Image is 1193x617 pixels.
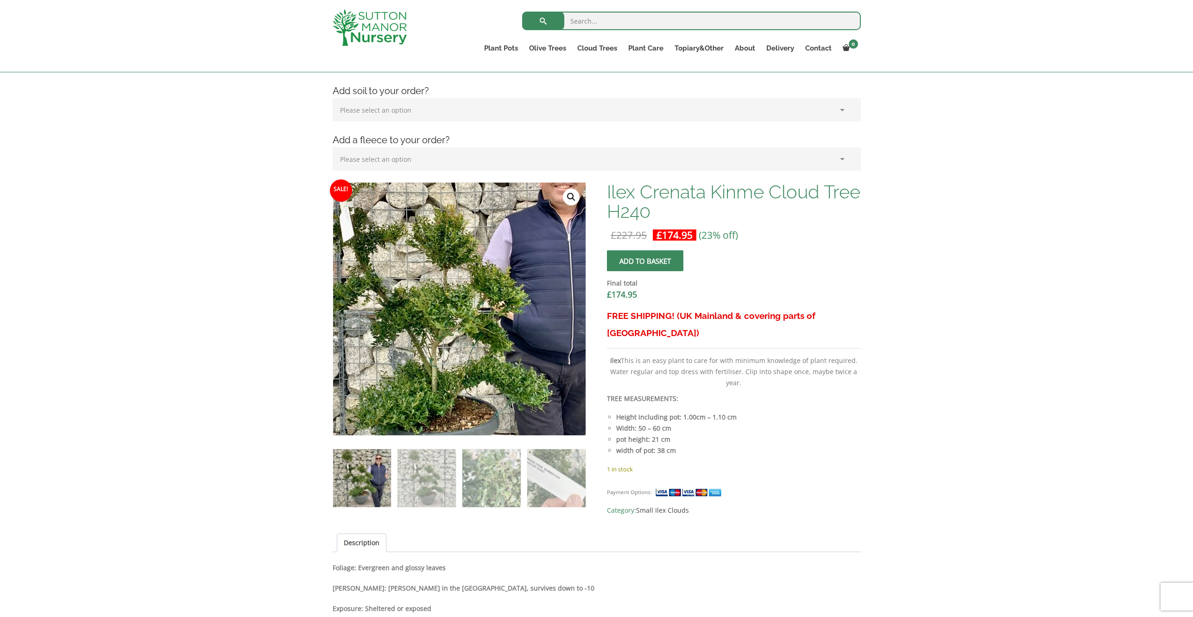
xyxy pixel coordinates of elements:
[607,289,637,300] bdi: 174.95
[333,604,431,613] strong: Exposure: Sheltered or exposed
[572,42,623,55] a: Cloud Trees
[623,42,669,55] a: Plant Care
[607,307,860,342] h3: FREE SHIPPING! (UK Mainland & covering parts of [GEOGRAPHIC_DATA])
[527,449,585,507] img: Ilex Crenata Kinme Cloud Tree H240 - Image 4
[607,250,683,271] button: Add to basket
[462,449,520,507] img: Ilex Crenata Kinme Cloud Tree H240 - Image 3
[333,563,446,572] strong: Foliage: Evergreen and glossy leaves
[656,229,662,242] span: £
[607,278,860,289] dt: Final total
[616,424,671,433] strong: Width: 50 – 60 cm
[607,505,860,516] span: Category:
[607,355,860,388] p: This is an easy plant to care for with minimum knowledge of plant required. Water regular and top...
[616,413,737,421] strong: Height including pot: 1.00cm – 1.10 cm
[800,42,837,55] a: Contact
[326,133,868,147] h4: Add a fleece to your order?
[669,42,729,55] a: Topiary&Other
[522,12,861,30] input: Search...
[656,229,693,242] bdi: 174.95
[333,9,407,46] img: logo
[326,84,868,98] h4: Add soil to your order?
[636,506,689,515] a: Small Ilex Clouds
[586,183,838,435] img: Ilex Crenata Kinme Cloud Tree H240 - 6413A3FA A267 45EE A7F5 E02D63A678CA 1 105 c
[611,229,647,242] bdi: 227.95
[616,446,676,455] strong: width of pot: 38 cm
[729,42,761,55] a: About
[607,464,860,475] p: 1 in stock
[333,584,594,592] strong: [PERSON_NAME]: [PERSON_NAME] in the [GEOGRAPHIC_DATA], survives down to -10
[398,449,455,507] img: Ilex Crenata Kinme Cloud Tree H240 - Image 2
[479,42,524,55] a: Plant Pots
[616,435,670,444] strong: pot height: 21 cm
[344,534,379,552] a: Description
[761,42,800,55] a: Delivery
[607,182,860,221] h1: Ilex Crenata Kinme Cloud Tree H240
[607,289,612,300] span: £
[837,42,861,55] a: 0
[563,189,580,205] a: View full-screen image gallery
[607,489,652,496] small: Payment Options:
[610,356,621,365] b: Ilex
[330,179,352,202] span: Sale!
[524,42,572,55] a: Olive Trees
[607,394,678,403] strong: TREE MEASUREMENTS:
[849,39,858,49] span: 0
[611,229,616,242] span: £
[333,449,391,507] img: Ilex Crenata Kinme Cloud Tree H240
[655,488,725,497] img: payment supported
[699,229,738,242] span: (23% off)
